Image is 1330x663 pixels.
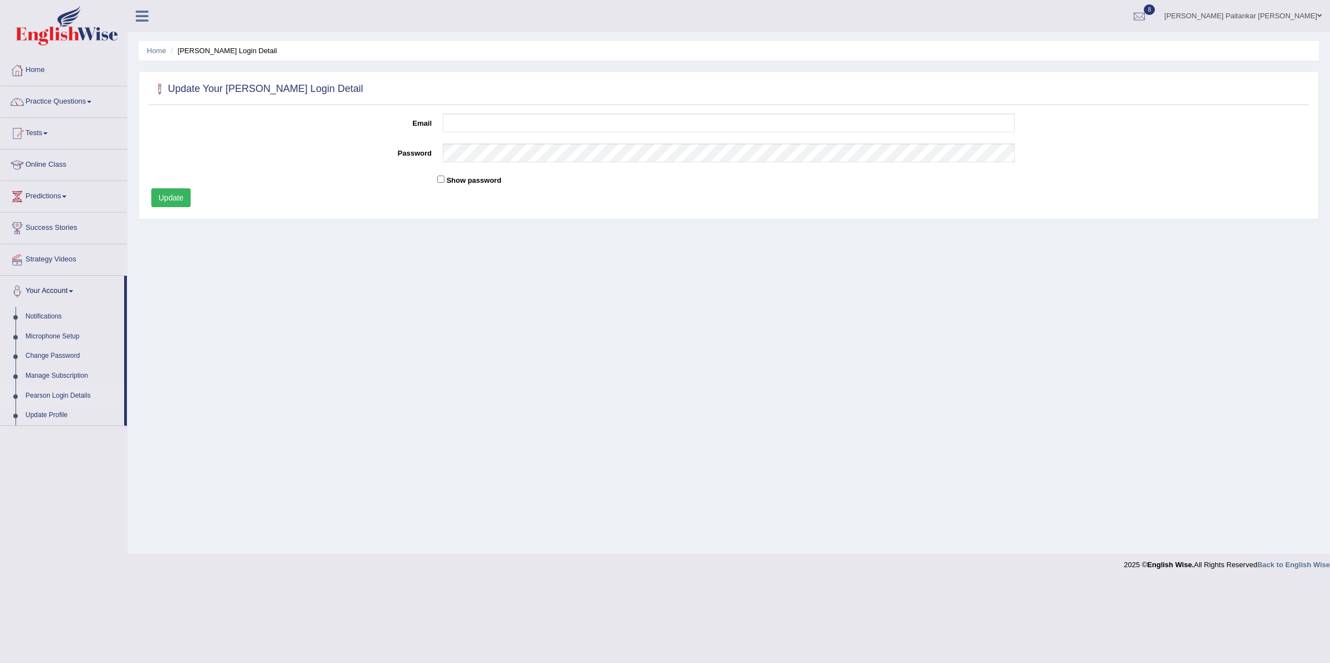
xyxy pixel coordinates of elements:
[1,118,127,146] a: Tests
[1,55,127,83] a: Home
[146,114,437,129] label: Email
[1144,4,1155,15] span: 8
[1124,554,1330,570] div: 2025 © All Rights Reserved
[151,188,191,207] button: Update
[1,244,127,272] a: Strategy Videos
[147,47,166,55] a: Home
[1,86,127,114] a: Practice Questions
[21,386,124,406] a: Pearson Login Details
[1257,561,1330,569] a: Back to English Wise
[1147,561,1194,569] strong: English Wise.
[447,175,502,186] label: Show password
[21,327,124,347] a: Microphone Setup
[146,143,437,158] label: Password
[151,81,363,97] h2: Update Your [PERSON_NAME] Login Detail
[21,366,124,386] a: Manage Subscription
[1,181,127,209] a: Predictions
[21,405,124,425] a: Update Profile
[1,150,127,177] a: Online Class
[21,346,124,366] a: Change Password
[168,45,277,56] li: [PERSON_NAME] Login Detail
[1,213,127,240] a: Success Stories
[21,307,124,327] a: Notifications
[1,276,124,304] a: Your Account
